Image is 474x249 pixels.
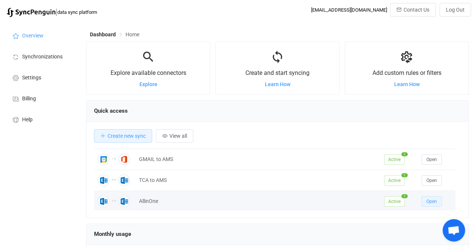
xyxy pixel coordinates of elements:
a: |data sync platform [7,7,97,17]
div: Breadcrumb [90,32,139,37]
button: Contact Us [390,3,436,16]
span: 1 [401,173,408,177]
span: Settings [22,75,41,81]
span: Create new sync [108,133,146,139]
a: Billing [4,88,79,109]
img: Office 365 or Exchange Calendar Meetings [98,174,109,186]
a: Settings [4,67,79,88]
span: View all [169,133,187,139]
a: Learn How [265,81,290,87]
span: Dashboard [90,31,116,37]
button: Open [422,175,442,186]
img: Office 365 or Exchange Calendar Meetings [118,174,130,186]
span: Open [426,199,437,204]
span: Billing [22,96,36,102]
span: Overview [22,33,43,39]
span: Active [384,175,405,186]
span: Open [426,157,437,162]
img: Office 365 Calendar Meetings [118,154,130,165]
span: Contact Us [404,7,429,13]
span: Log Out [446,7,465,13]
span: | [55,7,57,17]
img: Office 365 or Exchange Calendar Meetings [98,195,109,207]
span: Help [22,117,33,123]
span: Active [384,196,405,207]
a: Learn How [394,81,420,87]
span: 1 [401,152,408,156]
button: Open [422,154,442,165]
a: Open [422,198,442,204]
a: Synchronizations [4,46,79,67]
img: Google Calendar Meetings [98,154,109,165]
button: Create new sync [94,129,152,143]
button: View all [156,129,193,143]
a: Open [422,177,442,183]
span: Quick access [94,107,128,114]
span: Home [126,31,139,37]
img: syncpenguin.svg [7,8,55,17]
button: Open [422,196,442,207]
span: Add custom rules or filters [372,69,441,76]
a: Open [422,156,442,162]
span: data sync platform [57,9,97,15]
span: Open [426,178,437,183]
a: Help [4,109,79,130]
a: Explore [139,81,157,87]
div: GMAIL to AMS [135,155,380,164]
div: AllinOne [135,197,380,206]
span: Synchronizations [22,54,63,60]
button: Log Out [440,3,471,16]
div: [EMAIL_ADDRESS][DOMAIN_NAME] [311,7,387,13]
a: Overview [4,25,79,46]
a: Open chat [443,219,465,242]
span: Explore available connectors [111,69,186,76]
span: Monthly usage [94,231,131,237]
img: Office 365 or Exchange Calendar Meetings [118,195,130,207]
span: Create and start syncing [245,69,310,76]
div: TCA to AMS [135,176,380,185]
span: Active [384,154,405,165]
span: 1 [401,194,408,198]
